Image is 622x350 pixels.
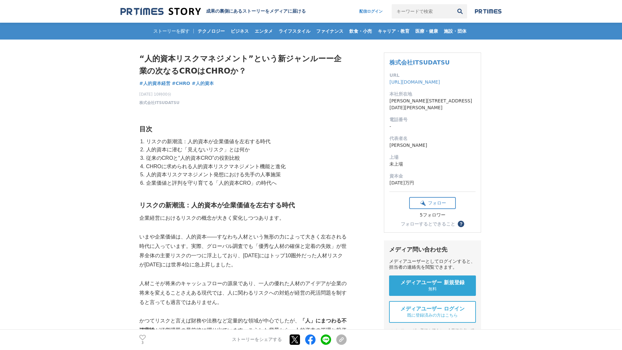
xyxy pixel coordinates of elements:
[389,161,476,168] dd: 未上場
[139,341,146,344] p: 3
[389,142,476,149] dd: [PERSON_NAME]
[314,23,346,40] a: ファイナンス
[375,23,412,40] a: キャリア・教育
[389,116,476,123] dt: 電話番号
[389,123,476,130] dd: -
[192,80,214,87] a: #人的資本
[353,4,389,18] a: 配信ログイン
[172,80,190,87] a: #CHRO
[389,173,476,180] dt: 資本金
[389,154,476,161] dt: 上場
[400,279,465,286] span: メディアユーザー 新規登録
[389,59,450,66] a: 株式会社ITSUDATSU
[409,197,456,209] button: フォロー
[144,146,347,154] li: 人的資本に潜む「見えないリスク」とは何か
[389,72,476,79] dt: URL
[314,28,346,34] span: ファイナンス
[252,28,275,34] span: エンタメ
[389,91,476,98] dt: 本社所在地
[392,4,453,18] input: キーワードで検索
[139,100,179,106] a: 株式会社ITSUDATSU
[441,23,469,40] a: 施設・団体
[172,80,190,86] span: #CHRO
[192,80,214,86] span: #人的資本
[139,91,179,97] span: [DATE] 10時00分
[252,23,275,40] a: エンタメ
[195,28,227,34] span: テクノロジー
[121,7,306,16] a: 成果の裏側にあるストーリーをメディアに届ける 成果の裏側にあるストーリーをメディアに届ける
[139,52,347,77] h1: “人的資本リスクマネジメント”という新ジャンルーー企業の次なるCROはCHROか？
[441,28,469,34] span: 施設・団体
[453,4,467,18] button: 検索
[389,135,476,142] dt: 代表者名
[347,23,374,40] a: 飲食・小売
[276,28,313,34] span: ライフスタイル
[389,246,476,253] div: メディア問い合わせ先
[139,125,152,133] strong: 目次
[389,301,476,323] a: メディアユーザー ログイン 既に登録済みの方はこちら
[409,212,456,218] div: 5フォロワー
[389,275,476,296] a: メディアユーザー 新規登録 無料
[139,279,347,307] p: 人材こそが将来のキャッシュフローの源泉であり、一人の優れた人材のアイデアが企業の将来を変えることさえある現代では、人に関わるリスクへの対処が経営の死活問題を制すると言っても過言ではありません。
[121,7,201,16] img: 成果の裏側にあるストーリーをメディアに届ける
[232,337,282,343] p: ストーリーをシェアする
[276,23,313,40] a: ライフスタイル
[413,23,441,40] a: 医療・健康
[475,9,501,14] img: prtimes
[139,80,170,86] span: #人的資本経営
[144,179,347,187] li: 企業価値と評判を守り育てる「人的資本CRO」の時代へ
[144,154,347,162] li: 従来のCROと“人的資本CRO”の役割比較
[389,180,476,186] dd: [DATE]万円
[139,214,347,223] p: 企業経営におけるリスクの概念が大きく変化しつつあります。
[459,222,463,226] span: ？
[458,221,464,227] button: ？
[428,286,437,292] span: 無料
[400,306,465,312] span: メディアユーザー ログイン
[195,23,227,40] a: テクノロジー
[206,8,306,14] h2: 成果の裏側にあるストーリーをメディアに届ける
[413,28,441,34] span: 医療・健康
[139,202,295,209] strong: リスクの新潮流：人的資本が企業価値を左右する時代
[144,162,347,171] li: CHROに求められる人的資本リスクマネジメント機能と進化
[389,79,440,85] a: [URL][DOMAIN_NAME]
[144,137,347,146] li: リスクの新潮流：人的資本が企業価値を左右する時代
[228,23,251,40] a: ビジネス
[347,28,374,34] span: 飲食・小売
[407,312,458,318] span: 既に登録済みの方はこちら
[375,28,412,34] span: キャリア・教育
[401,222,455,226] div: フォローするとできること
[389,259,476,270] div: メディアユーザーとしてログインすると、担当者の連絡先を閲覧できます。
[139,80,170,87] a: #人的資本経営
[144,170,347,179] li: 人的資本リスクマネジメント発想における先手の人事施策
[139,232,347,270] p: いまや企業価値は、人的資本――すなわち人材という無形の力によって大きく左右される時代に入っています。実際、グローバル調査でも「優秀な人材の確保と定着の失敗」が世界全体の主要リスクの一つに浮上して...
[139,316,347,344] p: かつてリスクと言えば財務や法務など定量的な領域が中心でしたが、 が経営課題の最前線に躍り出ています。こうした背景から、人的資本の管理と投資を「リスクマネジメント」の視点で捉え直す動きが始まっています。
[389,98,476,111] dd: [PERSON_NAME][STREET_ADDRESS][DATE][PERSON_NAME]
[228,28,251,34] span: ビジネス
